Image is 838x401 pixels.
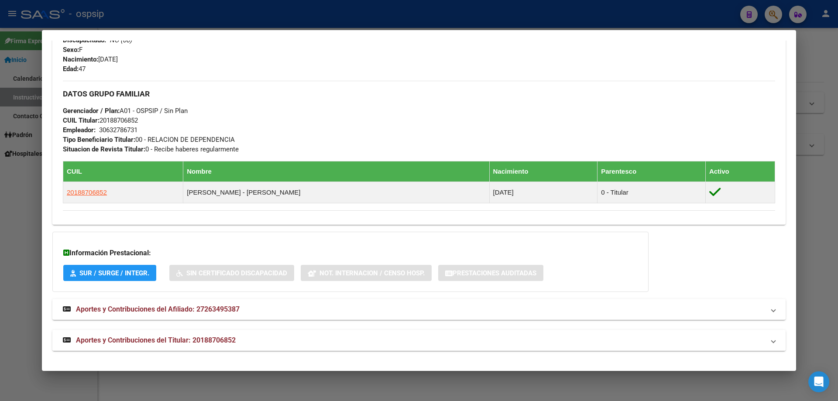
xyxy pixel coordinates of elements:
[52,330,786,351] mat-expansion-panel-header: Aportes y Contribuciones del Titular: 20188706852
[63,136,235,144] span: 00 - RELACION DE DEPENDENCIA
[63,55,98,63] strong: Nacimiento:
[63,107,120,115] strong: Gerenciador / Plan:
[169,265,294,281] button: Sin Certificado Discapacidad
[453,269,536,277] span: Prestaciones Auditadas
[63,126,96,134] strong: Empleador:
[489,182,598,203] td: [DATE]
[63,65,79,73] strong: Edad:
[63,46,79,54] strong: Sexo:
[63,55,118,63] span: [DATE]
[67,189,107,196] span: 20188706852
[183,161,489,182] th: Nombre
[705,161,775,182] th: Activo
[489,161,598,182] th: Nacimiento
[63,136,135,144] strong: Tipo Beneficiario Titular:
[63,248,638,258] h3: Información Prestacional:
[808,371,829,392] div: Open Intercom Messenger
[63,65,86,73] span: 47
[301,265,432,281] button: Not. Internacion / Censo Hosp.
[63,89,775,99] h3: DATOS GRUPO FAMILIAR
[183,182,489,203] td: [PERSON_NAME] - [PERSON_NAME]
[63,107,188,115] span: A01 - OSPSIP / Sin Plan
[110,36,132,44] i: NO (00)
[63,145,239,153] span: 0 - Recibe haberes regularmente
[99,125,137,135] div: 30632786731
[319,269,425,277] span: Not. Internacion / Censo Hosp.
[63,117,100,124] strong: CUIL Titular:
[598,182,706,203] td: 0 - Titular
[63,265,156,281] button: SUR / SURGE / INTEGR.
[438,265,543,281] button: Prestaciones Auditadas
[63,117,138,124] span: 20188706852
[598,161,706,182] th: Parentesco
[63,145,145,153] strong: Situacion de Revista Titular:
[63,161,183,182] th: CUIL
[76,305,240,313] span: Aportes y Contribuciones del Afiliado: 27263495387
[63,46,82,54] span: F
[76,336,236,344] span: Aportes y Contribuciones del Titular: 20188706852
[186,269,287,277] span: Sin Certificado Discapacidad
[79,269,149,277] span: SUR / SURGE / INTEGR.
[63,36,106,44] strong: Discapacitado:
[52,299,786,320] mat-expansion-panel-header: Aportes y Contribuciones del Afiliado: 27263495387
